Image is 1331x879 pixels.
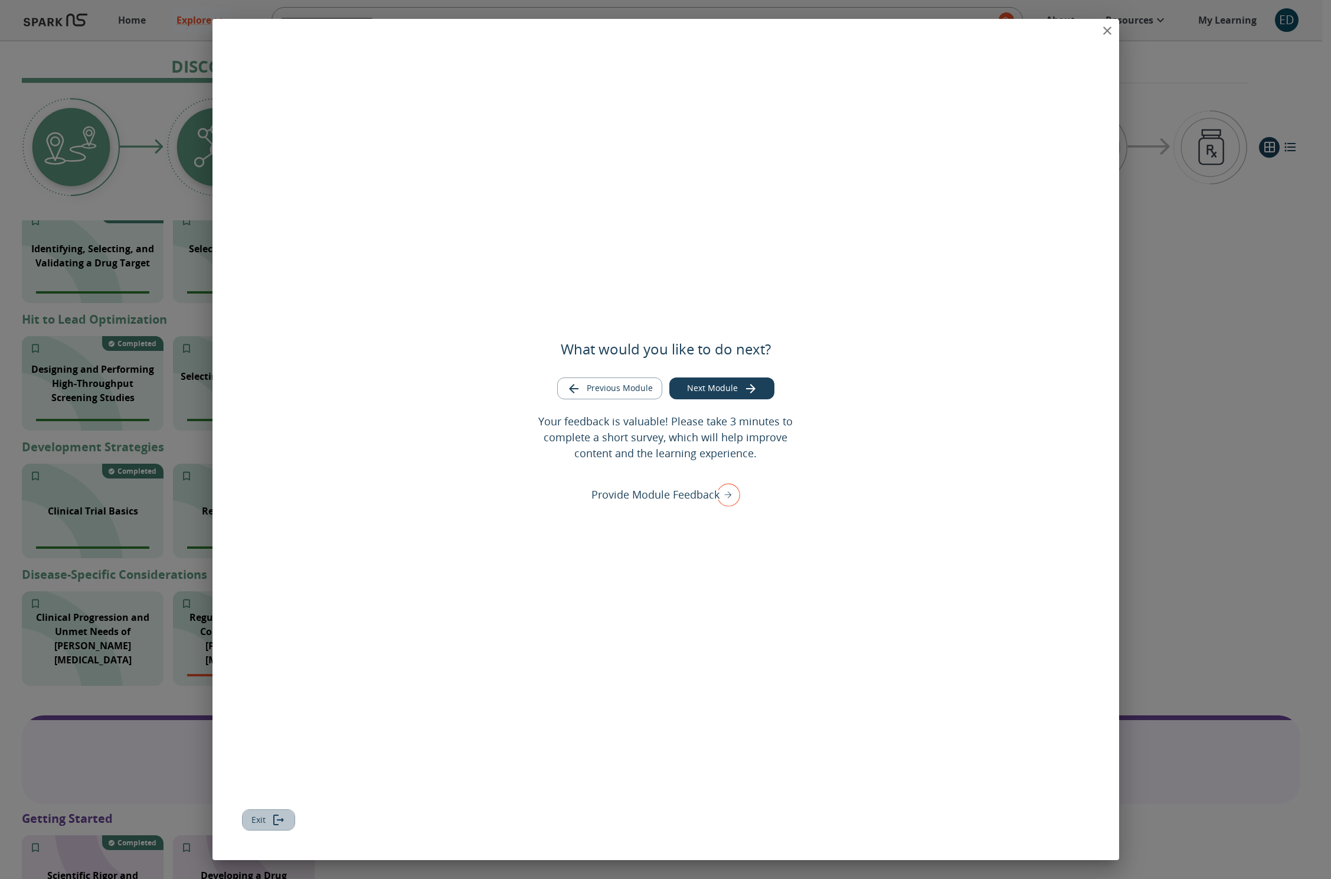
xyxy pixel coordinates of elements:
p: Your feedback is valuable! Please take 3 minutes to complete a short survey, which will help impr... [529,414,802,461]
h5: What would you like to do next? [561,340,771,359]
button: close [1095,19,1119,43]
p: Provide Module Feedback [591,487,720,503]
button: Go to next module [669,377,774,399]
img: right arrow [711,479,740,510]
div: Provide Module Feedback [591,479,740,510]
button: Go to previous module [557,377,662,399]
button: Exit module [242,809,295,831]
